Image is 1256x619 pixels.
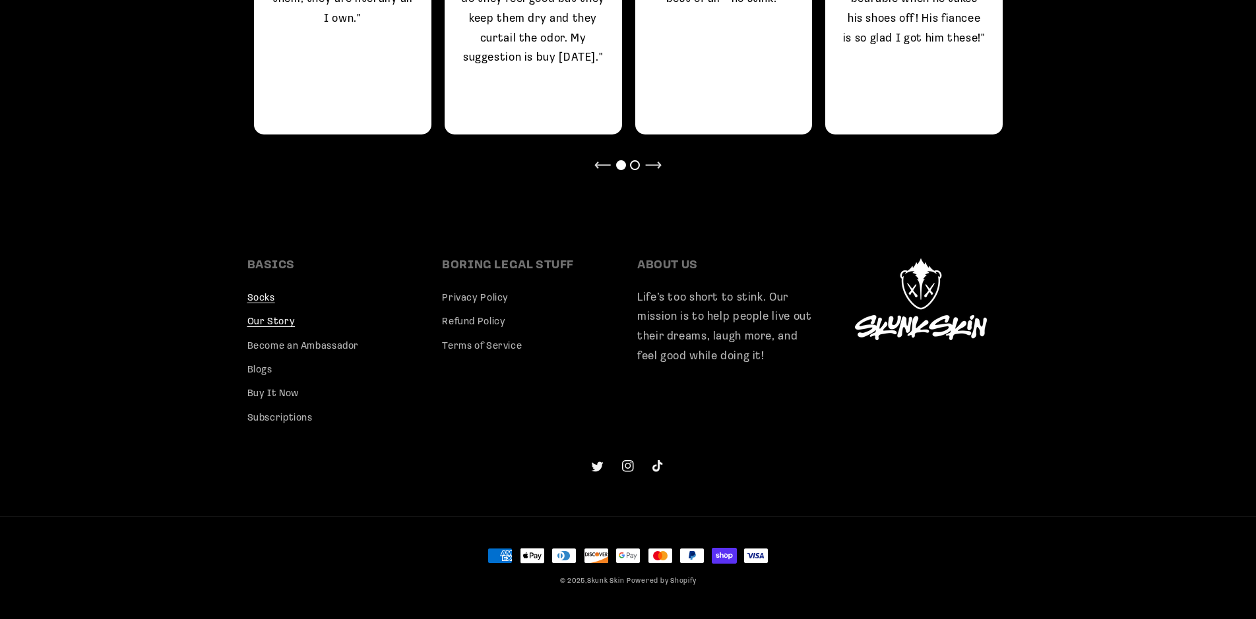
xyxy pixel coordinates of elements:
p: Life’s too short to stink. Our mission is to help people live out their dreams, laugh more, and f... [637,288,814,366]
a: Powered by Shopify [627,577,696,585]
a: Become an Ambassador [247,334,360,358]
img: Skunk Skin Logo [855,258,987,340]
a: Terms of Service [442,334,522,358]
h2: BASICS [247,258,424,274]
h2: ABOUT US [637,258,814,274]
a: Our Story [247,310,296,334]
a: Socks [247,290,275,310]
a: Blogs [247,359,272,382]
h2: BORING LEGAL STUFF [442,258,619,274]
a: Subscriptions [247,407,313,430]
a: Refund Policy [442,310,505,334]
small: © 2025, [560,577,625,585]
a: Privacy Policy [442,290,509,310]
a: Skunk Skin [587,577,624,585]
a: Buy It Now [247,382,299,406]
